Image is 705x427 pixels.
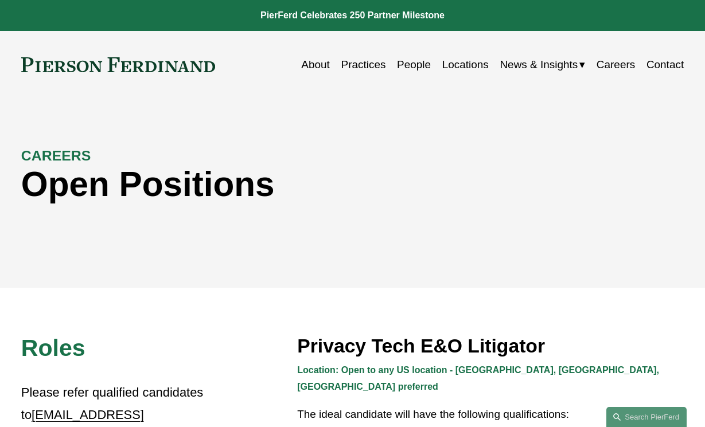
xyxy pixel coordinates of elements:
span: News & Insights [500,55,578,75]
p: The ideal candidate will have the following qualifications: [297,405,684,424]
a: Search this site [606,407,687,427]
h1: Open Positions [21,164,518,204]
strong: Location: Open to any US location - [GEOGRAPHIC_DATA], [GEOGRAPHIC_DATA], [GEOGRAPHIC_DATA] prefe... [297,365,661,391]
a: folder dropdown [500,54,585,76]
span: Roles [21,335,85,361]
a: People [397,54,431,76]
a: Locations [442,54,489,76]
strong: CAREERS [21,148,91,163]
h3: Privacy Tech E&O Litigator [297,334,684,358]
a: About [301,54,330,76]
a: Contact [646,54,684,76]
a: Practices [341,54,386,76]
a: Careers [597,54,635,76]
